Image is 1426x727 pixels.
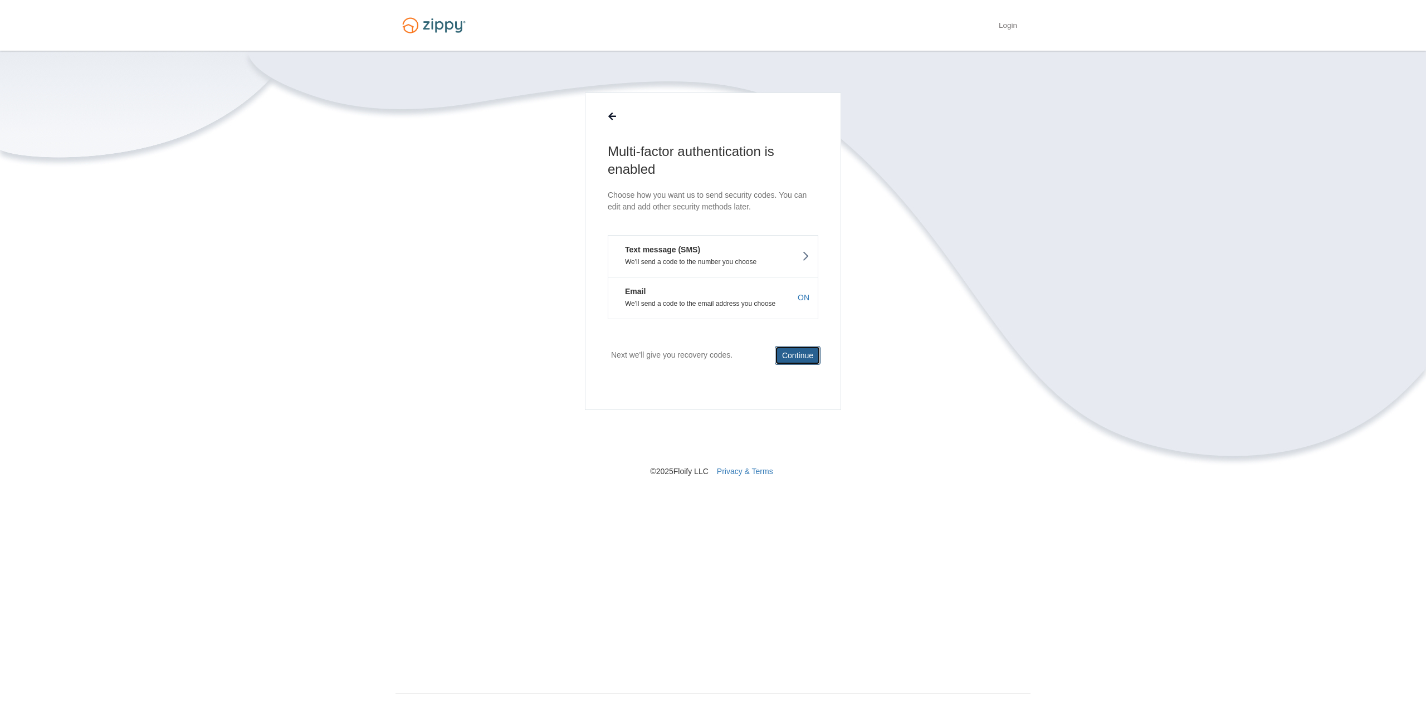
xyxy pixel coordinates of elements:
[608,235,818,277] button: Text message (SMS)We'll send a code to the number you choose
[617,286,646,297] em: Email
[798,292,809,303] span: ON
[608,189,818,213] p: Choose how you want us to send security codes. You can edit and add other security methods later.
[608,143,818,178] h1: Multi-factor authentication is enabled
[617,300,809,308] p: We'll send a code to the email address you choose
[999,21,1017,32] a: Login
[775,346,821,365] button: Continue
[395,410,1031,477] nav: © 2025 Floify LLC
[395,12,472,38] img: Logo
[617,244,700,255] em: Text message (SMS)
[717,467,773,476] a: Privacy & Terms
[611,346,732,364] p: Next we'll give you recovery codes.
[608,277,818,319] button: EmailWe'll send a code to the email address you chooseON
[617,258,809,266] p: We'll send a code to the number you choose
